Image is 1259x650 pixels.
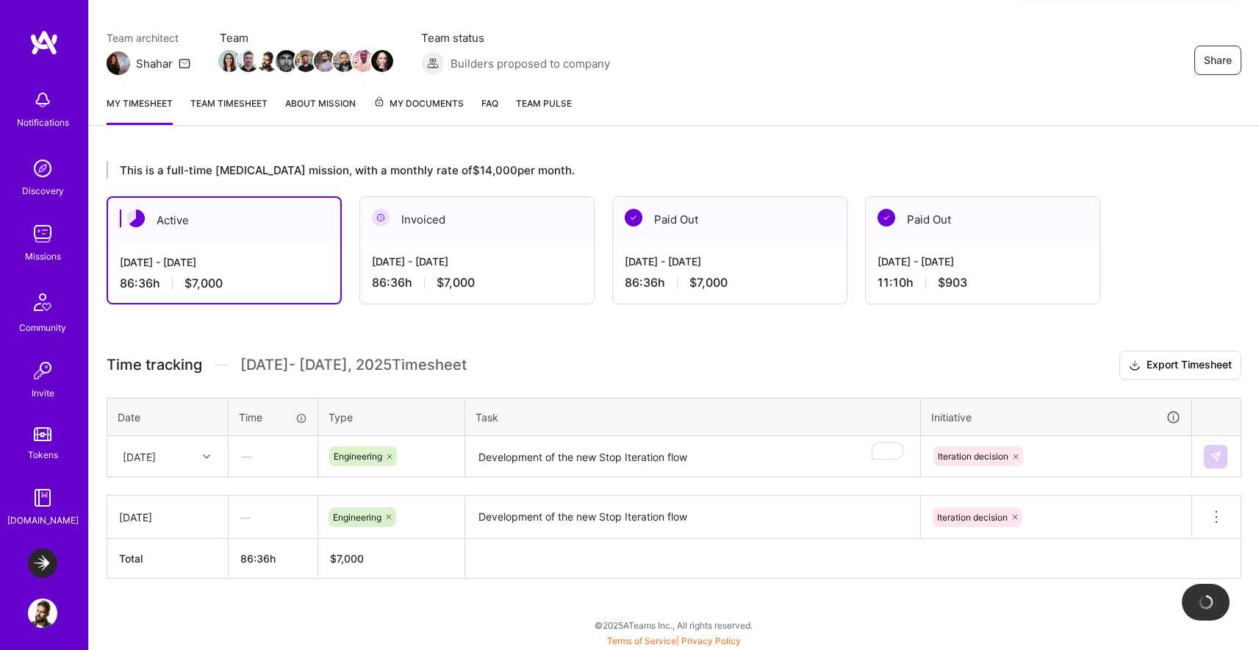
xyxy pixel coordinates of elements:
[108,198,340,243] div: Active
[625,254,835,269] div: [DATE] - [DATE]
[123,449,156,464] div: [DATE]
[607,635,676,646] a: Terms of Service
[689,275,728,290] span: $7,000
[314,50,336,72] img: Team Member Avatar
[625,209,642,226] img: Paid Out
[372,209,390,226] img: Invoiced
[625,275,835,290] div: 86:36 h
[22,183,64,199] div: Discovery
[276,50,298,72] img: Team Member Avatar
[318,539,465,579] th: $7,000
[28,549,57,578] img: LaunchDarkly: Experimentation Delivery Team
[681,635,741,646] a: Privacy Policy
[607,635,741,646] span: |
[285,96,356,125] a: About Mission
[437,275,475,290] span: $7,000
[34,427,51,441] img: tokens
[1195,592,1216,612] img: loading
[516,96,572,125] a: Team Pulse
[257,50,279,72] img: Team Member Avatar
[333,512,381,523] span: Engineering
[372,254,582,269] div: [DATE] - [DATE]
[203,453,210,460] i: icon Chevron
[296,49,315,74] a: Team Member Avatar
[318,398,465,436] th: Type
[878,275,1088,290] div: 11:10 h
[237,50,259,72] img: Team Member Avatar
[229,498,318,537] div: —
[17,115,69,130] div: Notifications
[179,57,190,69] i: icon Mail
[1210,451,1222,463] img: Submit
[1204,445,1229,468] div: null
[107,539,229,579] th: Total
[372,275,582,290] div: 86:36 h
[258,49,277,74] a: Team Member Avatar
[218,50,240,72] img: Team Member Avatar
[127,210,145,227] img: Active
[451,56,610,71] span: Builders proposed to company
[28,219,57,249] img: teamwork
[937,512,1008,523] span: Iteration decision
[465,398,921,436] th: Task
[24,549,61,578] a: LaunchDarkly: Experimentation Delivery Team
[239,410,307,425] div: Time
[277,49,296,74] a: Team Member Avatar
[28,85,57,115] img: bell
[119,510,216,525] div: [DATE]
[28,483,57,512] img: guide book
[938,275,967,290] span: $903
[931,409,1181,426] div: Initiative
[28,447,58,463] div: Tokens
[315,49,334,74] a: Team Member Avatar
[107,161,1177,179] div: This is a full-time [MEDICAL_DATA] mission, with a monthly rate of $14,000 per month.
[107,30,190,46] span: Team architect
[333,50,355,72] img: Team Member Avatar
[613,197,847,242] div: Paid Out
[32,385,54,401] div: Invite
[107,398,229,436] th: Date
[467,438,919,476] textarea: To enrich screen reader interactions, please activate Accessibility in Grammarly extension settings
[334,49,354,74] a: Team Member Avatar
[371,50,393,72] img: Team Member Avatar
[878,209,895,226] img: Paid Out
[360,197,594,242] div: Invoiced
[421,51,445,75] img: Builders proposed to company
[28,356,57,385] img: Invite
[29,29,59,56] img: logo
[88,607,1259,643] div: © 2025 ATeams Inc., All rights reserved.
[295,50,317,72] img: Team Member Avatar
[373,49,392,74] a: Team Member Avatar
[229,437,317,476] div: —
[7,512,79,528] div: [DOMAIN_NAME]
[28,154,57,183] img: discovery
[1194,46,1241,75] button: Share
[334,451,382,462] span: Engineering
[184,276,223,291] span: $7,000
[190,96,268,125] a: Team timesheet
[107,96,173,125] a: My timesheet
[107,51,130,75] img: Team Architect
[878,254,1088,269] div: [DATE] - [DATE]
[229,539,318,579] th: 86:36h
[373,96,464,125] a: My Documents
[25,249,61,264] div: Missions
[220,49,239,74] a: Team Member Avatar
[240,356,467,374] span: [DATE] - [DATE] , 2025 Timesheet
[373,96,464,112] span: My Documents
[1119,351,1241,380] button: Export Timesheet
[481,96,498,125] a: FAQ
[220,30,392,46] span: Team
[866,197,1100,242] div: Paid Out
[239,49,258,74] a: Team Member Avatar
[352,50,374,72] img: Team Member Avatar
[25,285,60,320] img: Community
[28,599,57,628] img: User Avatar
[421,30,610,46] span: Team status
[107,356,202,374] span: Time tracking
[1129,358,1141,374] i: icon Download
[24,599,61,628] a: User Avatar
[19,320,66,335] div: Community
[354,49,373,74] a: Team Member Avatar
[938,451,1008,462] span: Iteration decision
